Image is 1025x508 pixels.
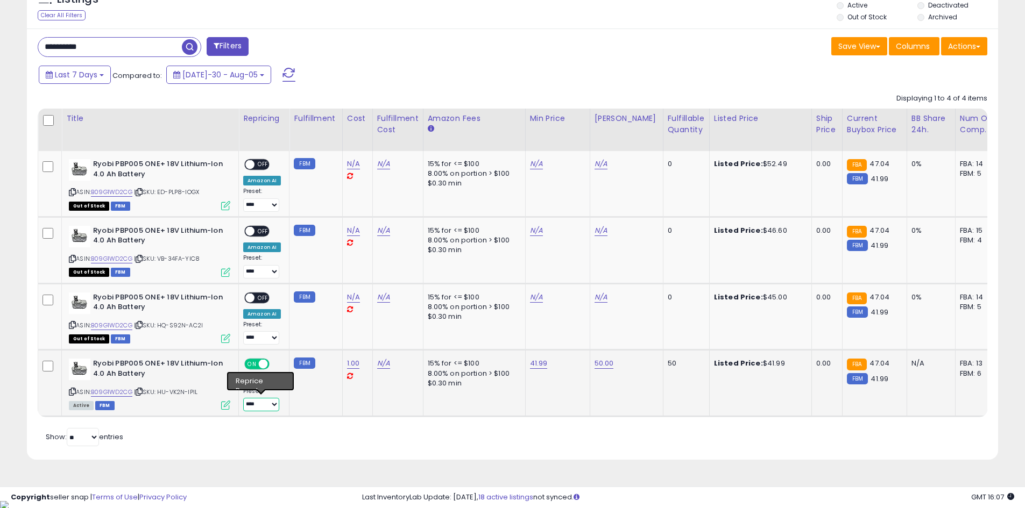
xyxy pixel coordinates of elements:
[377,358,390,369] a: N/A
[294,291,315,303] small: FBM
[960,226,995,235] div: FBA: 15
[847,240,868,251] small: FBM
[69,334,109,344] span: All listings that are currently out of stock and unavailable for purchase on Amazon
[66,113,234,124] div: Title
[39,66,111,84] button: Last 7 Days
[243,176,281,185] div: Amazon AI
[139,492,187,502] a: Privacy Policy
[166,66,271,84] button: [DATE]-30 - Aug-05
[428,226,517,235] div: 15% for <= $100
[69,292,90,314] img: 31O-m-md-PL._SL40_.jpg
[69,159,90,181] img: 31O-m-md-PL._SL40_.jpg
[714,292,803,302] div: $45.00
[294,357,315,369] small: FBM
[428,369,517,378] div: 8.00% on portion > $100
[134,388,197,396] span: | SKU: HU-VK2N-IPIL
[428,378,517,388] div: $0.30 min
[928,1,969,10] label: Deactivated
[960,113,999,135] div: Num of Comp.
[91,188,132,197] a: B09G1WD2CG
[428,312,517,321] div: $0.30 min
[960,292,995,302] div: FBA: 14
[134,321,203,330] span: | SKU: HQ-S92N-AC2I
[91,388,132,397] a: B09G1WD2CG
[243,388,281,412] div: Preset:
[928,12,957,22] label: Archived
[847,159,867,171] small: FBA
[714,159,763,169] b: Listed Price:
[816,159,834,169] div: 0.00
[55,69,97,80] span: Last 7 Days
[347,159,360,169] a: N/A
[831,37,887,55] button: Save View
[847,173,868,184] small: FBM
[595,113,659,124] div: [PERSON_NAME]
[847,292,867,304] small: FBA
[428,159,517,169] div: 15% for <= $100
[971,492,1014,502] span: 2025-08-13 16:07 GMT
[347,225,360,236] a: N/A
[595,358,614,369] a: 50.00
[93,159,224,182] b: Ryobi PBP005 ONE+ 18V Lithium-Ion 4.0 Ah Battery
[69,401,94,410] span: All listings currently available for purchase on Amazon
[714,225,763,235] b: Listed Price:
[243,242,281,252] div: Amazon AI
[911,292,947,302] div: 0%
[428,359,517,368] div: 15% for <= $100
[595,292,607,303] a: N/A
[245,360,259,369] span: ON
[911,226,947,235] div: 0%
[595,225,607,236] a: N/A
[92,492,138,502] a: Terms of Use
[714,113,807,124] div: Listed Price
[847,226,867,238] small: FBA
[714,226,803,235] div: $46.60
[69,359,90,380] img: 31O-m-md-PL._SL40_.jpg
[69,202,109,211] span: All listings that are currently out of stock and unavailable for purchase on Amazon
[69,159,230,209] div: ASIN:
[816,359,834,368] div: 0.00
[960,169,995,178] div: FBM: 5
[478,492,533,502] a: 18 active listings
[595,159,607,169] a: N/A
[377,113,419,135] div: Fulfillment Cost
[911,159,947,169] div: 0%
[816,226,834,235] div: 0.00
[960,235,995,245] div: FBM: 4
[255,226,272,235] span: OFF
[871,374,888,384] span: 41.99
[847,306,868,318] small: FBM
[870,159,889,169] span: 47.04
[871,174,888,184] span: 41.99
[243,321,281,345] div: Preset:
[428,235,517,245] div: 8.00% on portion > $100
[111,268,130,277] span: FBM
[377,225,390,236] a: N/A
[714,359,803,368] div: $41.99
[243,309,281,319] div: Amazon AI
[428,169,517,178] div: 8.00% on portion > $100
[911,359,947,368] div: N/A
[91,254,132,263] a: B09G1WD2CG
[11,492,50,502] strong: Copyright
[243,188,281,212] div: Preset:
[428,302,517,312] div: 8.00% on portion > $100
[243,113,285,124] div: Repricing
[347,358,360,369] a: 1.00
[294,158,315,169] small: FBM
[668,113,705,135] div: Fulfillable Quantity
[960,359,995,368] div: FBA: 13
[871,240,888,251] span: 41.99
[668,226,701,235] div: 0
[134,188,199,196] span: | SKU: ED-PLP8-IOGX
[294,113,337,124] div: Fulfillment
[847,1,867,10] label: Active
[93,359,224,381] b: Ryobi PBP005 ONE+ 18V Lithium-Ion 4.0 Ah Battery
[294,225,315,236] small: FBM
[530,292,543,303] a: N/A
[530,159,543,169] a: N/A
[111,202,130,211] span: FBM
[530,358,548,369] a: 41.99
[243,254,281,278] div: Preset:
[69,359,230,409] div: ASIN:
